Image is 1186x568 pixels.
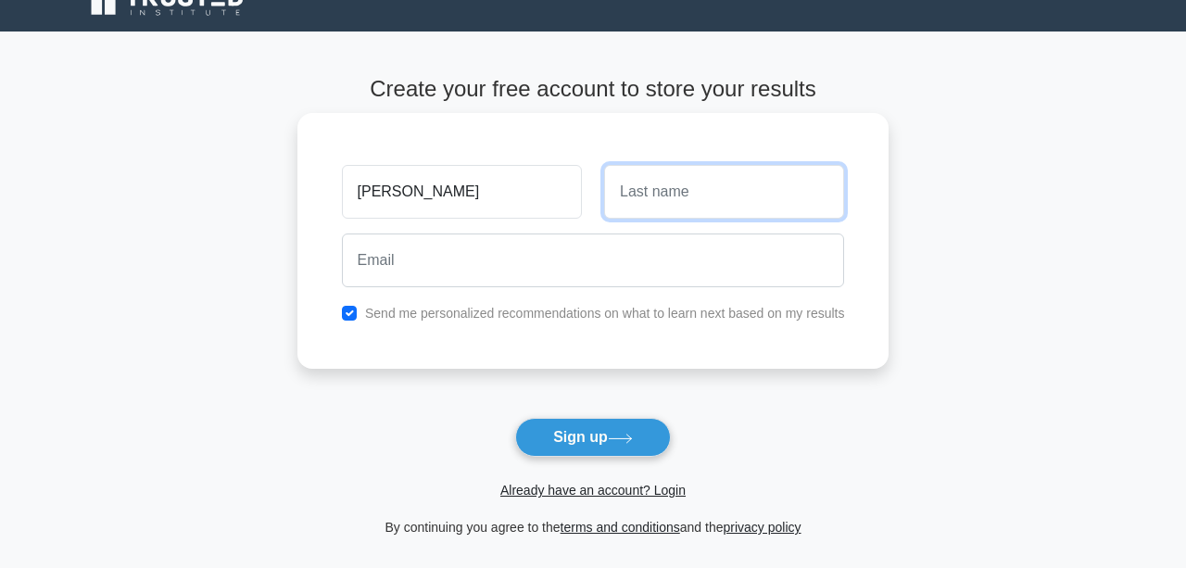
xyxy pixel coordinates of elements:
h4: Create your free account to store your results [297,76,889,103]
input: Email [342,234,845,287]
a: terms and conditions [561,520,680,535]
button: Sign up [515,418,671,457]
input: First name [342,165,582,219]
div: By continuing you agree to the and the [286,516,901,538]
input: Last name [604,165,844,219]
label: Send me personalized recommendations on what to learn next based on my results [365,306,845,321]
a: Already have an account? Login [500,483,686,498]
a: privacy policy [724,520,801,535]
